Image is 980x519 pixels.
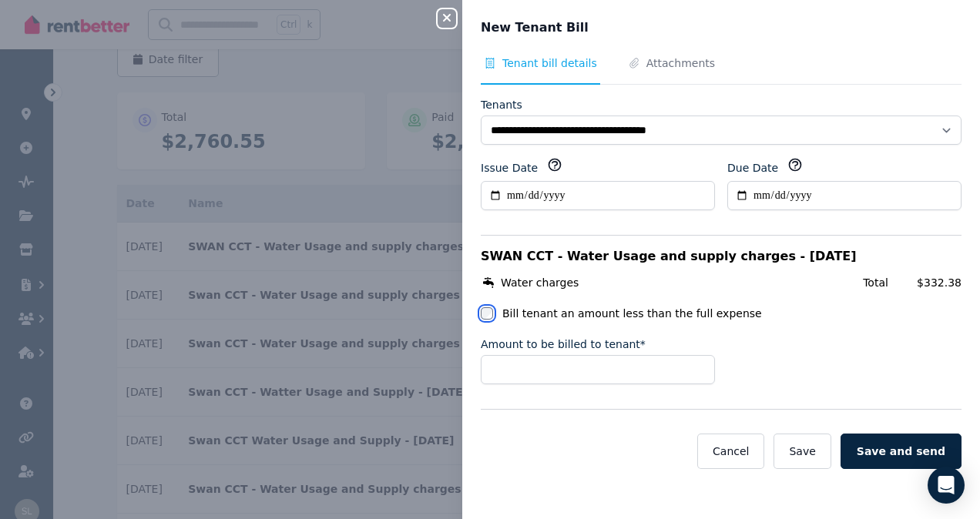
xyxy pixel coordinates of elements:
nav: Tabs [481,55,962,85]
button: Save [774,434,831,469]
button: Save and send [841,434,962,469]
span: $332.38 [917,275,962,290]
label: Tenants [481,97,522,112]
span: New Tenant Bill [481,18,589,37]
span: Total [863,275,908,290]
div: Open Intercom Messenger [928,467,965,504]
label: Amount to be billed to tenant* [481,337,646,352]
span: Tenant bill details [502,55,597,71]
span: Water charges [501,275,579,290]
span: Attachments [646,55,715,71]
label: Due Date [727,160,778,176]
label: Issue Date [481,160,538,176]
button: Cancel [697,434,764,469]
span: SWAN CCT - Water Usage and supply charges - [DATE] [481,249,857,263]
label: Bill tenant an amount less than the full expense [502,306,762,321]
